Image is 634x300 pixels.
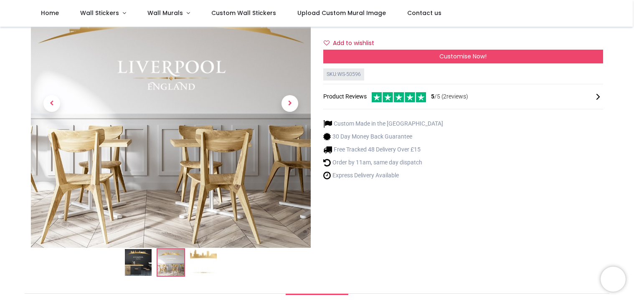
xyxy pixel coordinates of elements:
[125,249,152,276] img: Liverpool City Skyline Wall Sticker
[323,91,603,102] div: Product Reviews
[323,119,443,128] li: Custom Made in the [GEOGRAPHIC_DATA]
[431,93,468,101] span: /5 ( 2 reviews)
[147,9,183,17] span: Wall Murals
[407,9,441,17] span: Contact us
[323,145,443,154] li: Free Tracked 48 Delivery Over £15
[281,95,298,112] span: Next
[157,249,184,276] img: WS-50596-02
[323,171,443,180] li: Express Delivery Available
[31,9,73,198] a: Previous
[323,36,381,50] button: Add to wishlistAdd to wishlist
[323,158,443,167] li: Order by 11am, same day dispatch
[43,95,60,112] span: Previous
[211,9,276,17] span: Custom Wall Stickers
[41,9,59,17] span: Home
[269,9,311,198] a: Next
[431,93,434,100] span: 5
[324,40,330,46] i: Add to wishlist
[323,132,443,141] li: 30 Day Money Back Guarantee
[601,267,626,292] iframe: Brevo live chat
[439,52,487,61] span: Customise Now!
[80,9,119,17] span: Wall Stickers
[190,249,217,276] img: WS-50596-03
[323,68,364,81] div: SKU: WS-50596
[297,9,386,17] span: Upload Custom Mural Image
